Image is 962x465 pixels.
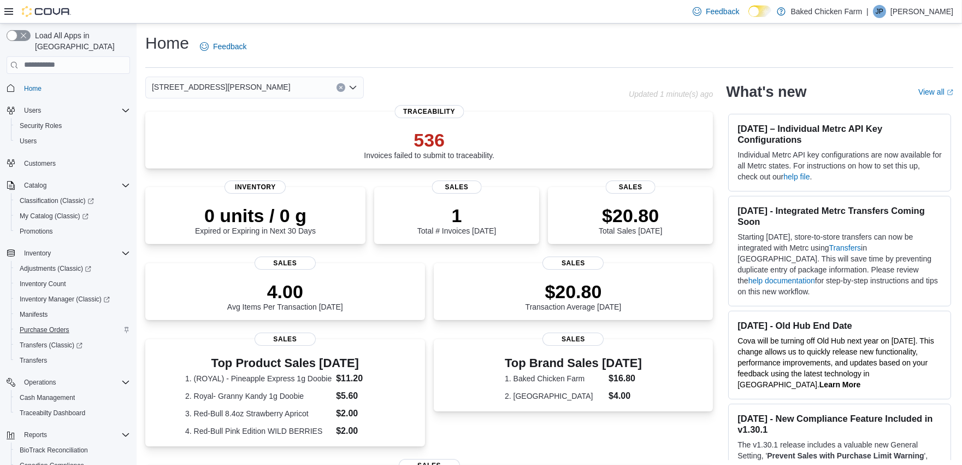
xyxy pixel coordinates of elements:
button: Traceabilty Dashboard [11,405,134,421]
span: Transfers [15,354,130,367]
button: Operations [20,376,61,389]
span: Sales [255,333,316,346]
a: Adjustments (Classic) [15,262,96,275]
p: 536 [364,129,494,151]
span: Classification (Classic) [15,194,130,207]
span: Inventory [225,181,286,194]
span: [STREET_ADDRESS][PERSON_NAME] [152,80,291,94]
p: $20.80 [599,205,662,226]
p: $20.80 [526,281,622,303]
span: Security Roles [15,119,130,132]
a: Transfers (Classic) [15,339,87,352]
dt: 1. Baked Chicken Farm [505,373,604,384]
button: BioTrack Reconciliation [11,443,134,458]
span: Home [24,84,42,93]
button: Users [20,104,45,117]
span: Traceabilty Dashboard [20,409,85,417]
a: Users [15,135,41,148]
span: Inventory Count [15,277,130,290]
button: Home [2,80,134,96]
span: My Catalog (Classic) [20,212,88,220]
a: Inventory Manager (Classic) [15,293,114,306]
button: Purchase Orders [11,322,134,338]
span: Operations [20,376,130,389]
span: JP [876,5,883,18]
span: Customers [20,156,130,170]
div: Avg Items Per Transaction [DATE] [227,281,343,311]
a: Classification (Classic) [15,194,98,207]
span: Transfers (Classic) [20,341,82,350]
strong: Learn More [819,380,860,389]
span: Cash Management [20,393,75,402]
span: BioTrack Reconciliation [15,444,130,457]
span: Sales [432,181,482,194]
button: Inventory [20,247,55,260]
a: Purchase Orders [15,323,74,336]
dt: 3. Red-Bull 8.4oz Strawberry Apricot [185,408,332,419]
span: Inventory [24,249,51,258]
a: help documentation [748,276,815,285]
a: Transfers [829,243,861,252]
span: Users [24,106,41,115]
a: Cash Management [15,391,79,404]
a: Traceabilty Dashboard [15,406,90,420]
dd: $11.20 [336,372,385,385]
span: Traceabilty Dashboard [15,406,130,420]
button: Operations [2,375,134,390]
span: Security Roles [20,121,62,130]
span: Adjustments (Classic) [15,262,130,275]
a: Promotions [15,225,57,238]
span: Reports [20,428,130,441]
h3: [DATE] - Integrated Metrc Transfers Coming Soon [737,205,942,227]
h3: Top Product Sales [DATE] [185,357,385,370]
input: Dark Mode [748,5,771,17]
span: Catalog [24,181,46,190]
img: Cova [22,6,71,17]
div: Julio Perez [873,5,886,18]
a: Inventory Manager (Classic) [11,292,134,307]
a: Manifests [15,308,52,321]
p: | [866,5,869,18]
a: Security Roles [15,119,66,132]
span: Reports [24,431,47,439]
div: Total Sales [DATE] [599,205,662,235]
h3: [DATE] - Old Hub End Date [737,320,942,331]
svg: External link [947,89,953,96]
button: Reports [20,428,51,441]
strong: Prevent Sales with Purchase Limit Warning [767,451,924,460]
span: Inventory Count [20,280,66,288]
span: Cova will be turning off Old Hub next year on [DATE]. This change allows us to quickly release ne... [737,336,934,389]
span: Sales [606,181,656,194]
div: Transaction Average [DATE] [526,281,622,311]
h2: What's new [726,83,806,101]
span: Inventory Manager (Classic) [15,293,130,306]
button: Clear input [337,83,345,92]
a: Inventory Count [15,277,70,290]
div: Invoices failed to submit to traceability. [364,129,494,160]
span: Users [20,137,37,146]
a: My Catalog (Classic) [11,208,134,224]
button: Inventory Count [11,276,134,292]
span: Home [20,82,130,95]
button: Open list of options [349,83,357,92]
span: Feedback [706,6,739,17]
a: Transfers [15,354,51,367]
span: Sales [542,257,604,270]
button: Inventory [2,246,134,261]
p: Individual Metrc API key configurations are now available for all Metrc states. For instructions ... [737,149,942,182]
h3: Top Brand Sales [DATE] [505,357,642,370]
a: Feedback [688,1,743,22]
span: Sales [542,333,604,346]
div: Expired or Expiring in Next 30 Days [195,205,316,235]
button: Security Roles [11,118,134,133]
span: Transfers [20,356,47,365]
span: Inventory [20,247,130,260]
a: My Catalog (Classic) [15,210,93,223]
span: Load All Apps in [GEOGRAPHIC_DATA] [31,30,130,52]
a: BioTrack Reconciliation [15,444,92,457]
a: Home [20,82,46,95]
button: Manifests [11,307,134,322]
button: Customers [2,155,134,171]
p: Updated 1 minute(s) ago [629,90,713,98]
p: 0 units / 0 g [195,205,316,226]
